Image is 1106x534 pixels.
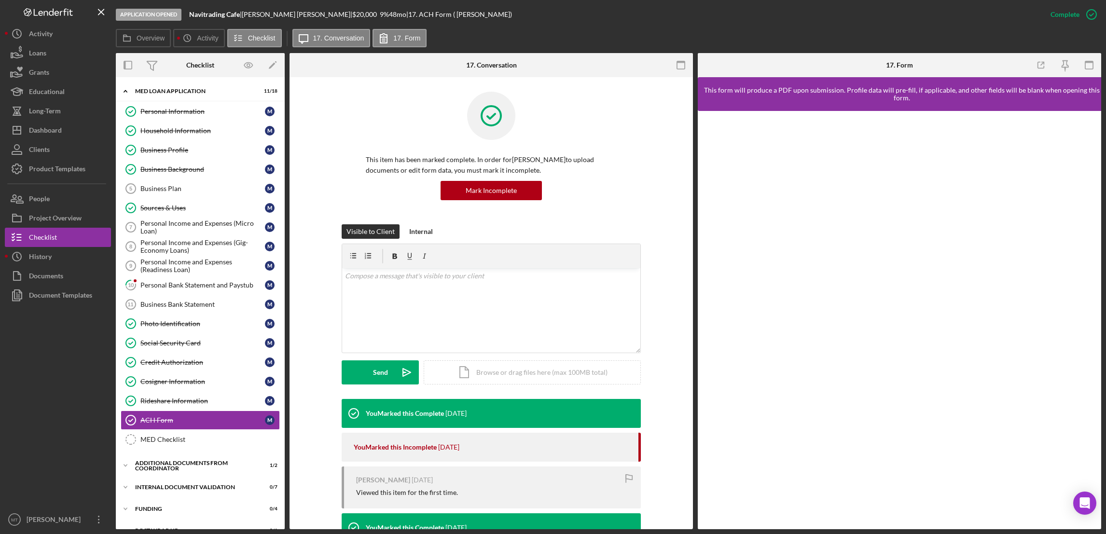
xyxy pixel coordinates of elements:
button: 17. Conversation [292,29,371,47]
a: 11Business Bank Statement M [121,295,280,314]
a: 9Personal Income and Expenses (Readiness Loan) M [121,256,280,275]
a: Business Background M [121,160,280,179]
div: M [265,415,275,425]
div: M [265,203,275,213]
div: Photo Identification [140,320,265,328]
a: 7Personal Income and Expenses (Micro Loan) M [121,218,280,237]
iframe: Lenderfit form [707,121,1092,520]
tspan: 5 [129,186,132,192]
a: Social Security Card M [121,333,280,353]
a: MED Checklist [121,430,280,449]
div: M [265,319,275,329]
button: 17. Form [373,29,427,47]
label: 17. Conversation [313,34,364,42]
div: | 17. ACH Form ( [PERSON_NAME]) [406,11,512,18]
tspan: 10 [128,282,134,288]
tspan: 8 [129,244,132,249]
div: Viewed this item for the first time. [356,489,458,496]
div: Business Bank Statement [140,301,265,308]
a: Photo Identification M [121,314,280,333]
button: Internal [404,224,438,239]
div: M [265,261,275,271]
a: Household Information M [121,121,280,140]
time: 2025-09-11 19:43 [445,410,467,417]
a: Cosigner Information M [121,372,280,391]
button: Mark Incomplete [441,181,542,200]
div: You Marked this Incomplete [354,443,437,451]
a: 8Personal Income and Expenses (Gig-Economy Loans) M [121,237,280,256]
div: Personal Bank Statement and Paystub [140,281,265,289]
label: 17. Form [393,34,420,42]
div: Household Information [140,127,265,135]
div: Checklist [186,61,214,69]
div: 48 mo [389,11,406,18]
div: Visible to Client [346,224,395,239]
div: Social Security Card [140,339,265,347]
div: Application Opened [116,9,181,21]
div: 17. Form [886,61,913,69]
div: M [265,145,275,155]
div: Personal Income and Expenses (Readiness Loan) [140,258,265,274]
div: Business Plan [140,185,265,192]
div: Business Profile [140,146,265,154]
div: 9 % [380,11,389,18]
div: Sources & Uses [140,204,265,212]
button: MT[PERSON_NAME] [5,510,111,529]
tspan: 9 [129,263,132,269]
div: M [265,338,275,348]
div: M [265,184,275,193]
div: Personal Income and Expenses (Gig-Economy Loans) [140,239,265,254]
div: Complete [1051,5,1079,24]
div: M [265,300,275,309]
a: 10Personal Bank Statement and Paystub M [121,275,280,295]
div: M [265,107,275,116]
p: This item has been marked complete. In order for [PERSON_NAME] to upload documents or edit form d... [366,154,617,176]
div: Open Intercom Messenger [1073,492,1096,515]
time: 2025-09-11 19:15 [445,524,467,532]
text: MT [11,517,18,522]
div: M [265,222,275,232]
div: MED Checklist [140,436,279,443]
div: Post Wrap Up [135,528,253,534]
b: Navitrading Cafe [189,10,240,18]
a: Business Profile M [121,140,280,160]
div: ACH Form [140,416,265,424]
time: 2025-09-11 19:31 [438,443,459,451]
a: Personal Information M [121,102,280,121]
div: M [265,396,275,406]
a: Credit Authorization M [121,353,280,372]
div: This form will produce a PDF upon submission. Profile data will pre-fill, if applicable, and othe... [703,86,1101,102]
a: Sources & Uses M [121,198,280,218]
a: ACH Form M [121,411,280,430]
span: $20,000 [352,10,377,18]
button: Activity [173,29,224,47]
div: Business Background [140,165,265,173]
button: Complete [1041,5,1101,24]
